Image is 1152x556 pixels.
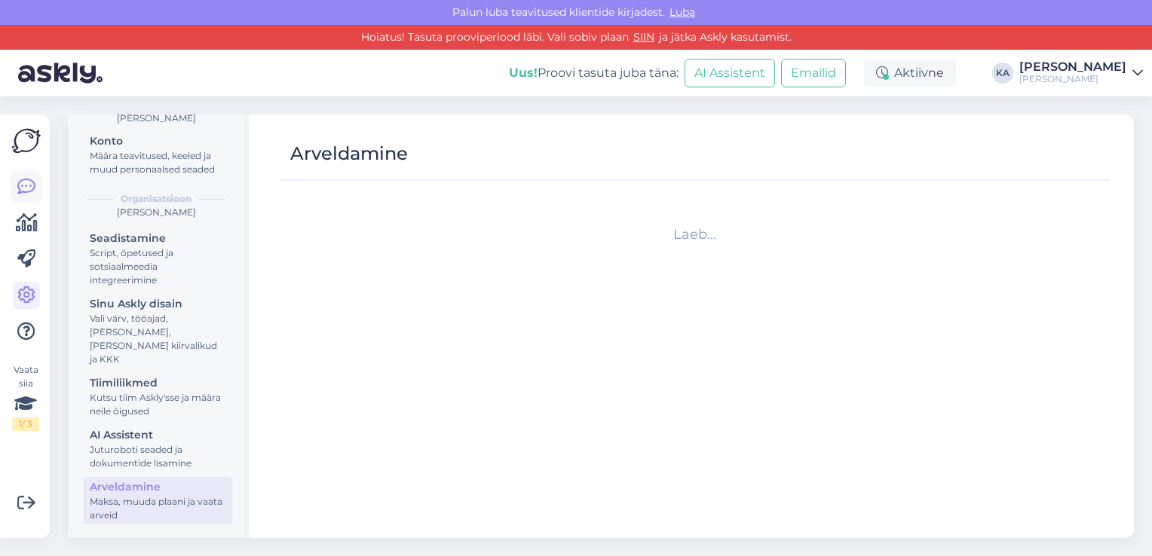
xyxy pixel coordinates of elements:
[90,149,225,176] div: Määra teavitused, keeled ja muud personaalsed seaded
[992,63,1013,84] div: KA
[83,425,232,472] a: AI AssistentJuturoboti seaded ja dokumentide lisamine
[90,391,225,418] div: Kutsu tiim Askly'sse ja määra neile õigused
[509,64,679,82] div: Proovi tasuta juba täna:
[1019,73,1126,85] div: [PERSON_NAME]
[665,5,700,19] span: Luba
[90,479,225,495] div: Arveldamine
[83,228,232,289] a: SeadistamineScript, õpetused ja sotsiaalmeedia integreerimine
[864,60,956,87] div: Aktiivne
[12,417,39,431] div: 1 / 3
[285,225,1104,245] div: Laeb...
[509,66,538,80] b: Uus!
[12,127,41,155] img: Askly Logo
[80,112,232,125] div: [PERSON_NAME]
[90,375,225,391] div: Tiimiliikmed
[1019,61,1126,73] div: [PERSON_NAME]
[121,192,191,206] b: Organisatsioon
[90,312,225,366] div: Vali värv, tööajad, [PERSON_NAME], [PERSON_NAME] kiirvalikud ja KKK
[12,363,39,431] div: Vaata siia
[1019,61,1143,85] a: [PERSON_NAME][PERSON_NAME]
[90,246,225,287] div: Script, õpetused ja sotsiaalmeedia integreerimine
[90,133,225,149] div: Konto
[90,231,225,246] div: Seadistamine
[290,139,408,168] div: Arveldamine
[685,59,775,87] button: AI Assistent
[629,30,659,44] a: SIIN
[90,495,225,522] div: Maksa, muuda plaani ja vaata arveid
[80,206,232,219] div: [PERSON_NAME]
[83,477,232,524] a: ArveldamineMaksa, muuda plaani ja vaata arveid
[90,427,225,443] div: AI Assistent
[83,373,232,420] a: TiimiliikmedKutsu tiim Askly'sse ja määra neile õigused
[83,131,232,179] a: KontoMäära teavitused, keeled ja muud personaalsed seaded
[90,296,225,312] div: Sinu Askly disain
[781,59,846,87] button: Emailid
[83,294,232,368] a: Sinu Askly disainVali värv, tööajad, [PERSON_NAME], [PERSON_NAME] kiirvalikud ja KKK
[90,443,225,470] div: Juturoboti seaded ja dokumentide lisamine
